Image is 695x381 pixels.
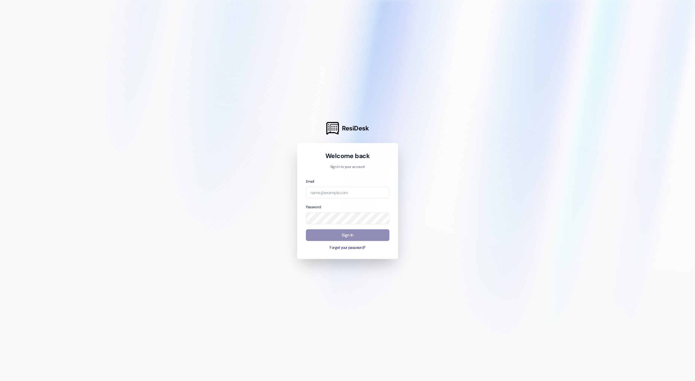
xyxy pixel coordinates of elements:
label: Email [306,179,314,184]
h1: Welcome back [306,152,389,160]
button: Forgot your password? [306,245,389,251]
button: Sign In [306,229,389,241]
p: Sign in to your account [306,164,389,170]
input: name@example.com [306,187,389,199]
img: ResiDesk Logo [326,122,339,135]
span: ResiDesk [342,124,369,133]
label: Password [306,205,321,209]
